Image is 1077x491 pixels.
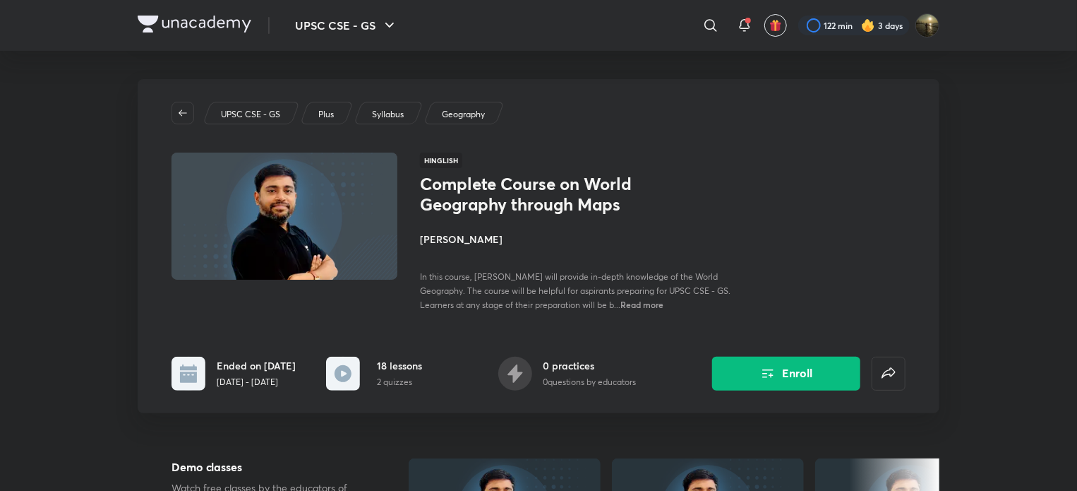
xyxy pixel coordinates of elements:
p: Syllabus [372,108,404,121]
button: Enroll [712,357,860,391]
a: Geography [440,108,488,121]
button: avatar [764,14,787,37]
h6: 0 practices [543,358,637,373]
p: [DATE] - [DATE] [217,376,296,389]
button: UPSC CSE - GS [287,11,407,40]
p: Plus [318,108,334,121]
button: false [872,357,905,391]
a: Syllabus [370,108,407,121]
img: avatar [769,19,782,32]
a: Plus [316,108,337,121]
img: Thumbnail [169,151,399,281]
span: Read more [620,299,663,310]
p: UPSC CSE - GS [221,108,280,121]
span: Hinglish [420,153,462,168]
h6: Ended on [DATE] [217,358,296,373]
p: 0 questions by educators [543,376,637,389]
h6: 18 lessons [377,358,422,373]
img: Company Logo [138,16,251,32]
img: Omkar Gote [915,13,939,37]
a: Company Logo [138,16,251,36]
h5: Demo classes [172,459,363,475]
a: UPSC CSE - GS [219,108,283,121]
img: streak [861,18,875,32]
p: Geography [442,108,485,121]
h4: [PERSON_NAME] [420,232,736,247]
span: In this course, [PERSON_NAME] will provide in-depth knowledge of the World Geography. The course ... [420,271,730,310]
p: 2 quizzes [377,376,422,389]
h1: Complete Course on World Geography through Maps [420,174,651,215]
